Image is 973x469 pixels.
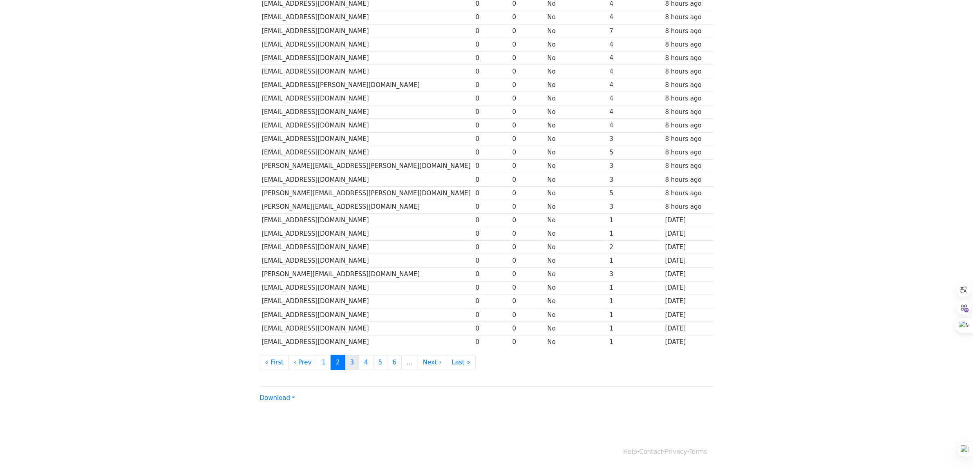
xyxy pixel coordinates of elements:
[608,105,663,119] td: 4
[359,355,374,370] a: 4
[608,51,663,65] td: 4
[474,146,510,159] td: 0
[546,51,608,65] td: No
[474,186,510,200] td: 0
[546,105,608,119] td: No
[663,11,714,24] td: 8 hours ago
[932,430,973,469] div: 聊天小组件
[474,322,510,335] td: 0
[510,146,546,159] td: 0
[474,24,510,38] td: 0
[260,173,474,186] td: [EMAIL_ADDRESS][DOMAIN_NAME]
[510,281,546,295] td: 0
[663,227,714,241] td: [DATE]
[546,132,608,146] td: No
[260,335,474,348] td: [EMAIL_ADDRESS][DOMAIN_NAME]
[510,24,546,38] td: 0
[474,173,510,186] td: 0
[546,308,608,322] td: No
[663,295,714,308] td: [DATE]
[510,119,546,132] td: 0
[608,241,663,254] td: 2
[260,254,474,268] td: [EMAIL_ADDRESS][DOMAIN_NAME]
[663,105,714,119] td: 8 hours ago
[510,254,546,268] td: 0
[260,308,474,322] td: [EMAIL_ADDRESS][DOMAIN_NAME]
[510,105,546,119] td: 0
[474,92,510,105] td: 0
[510,308,546,322] td: 0
[474,254,510,268] td: 0
[260,159,474,173] td: [PERSON_NAME][EMAIL_ADDRESS][PERSON_NAME][DOMAIN_NAME]
[546,227,608,241] td: No
[510,51,546,65] td: 0
[260,92,474,105] td: [EMAIL_ADDRESS][DOMAIN_NAME]
[663,146,714,159] td: 8 hours ago
[510,186,546,200] td: 0
[474,281,510,295] td: 0
[663,281,714,295] td: [DATE]
[608,268,663,281] td: 3
[608,11,663,24] td: 4
[474,200,510,213] td: 0
[387,355,402,370] a: 6
[474,335,510,348] td: 0
[474,105,510,119] td: 0
[663,132,714,146] td: 8 hours ago
[474,11,510,24] td: 0
[260,268,474,281] td: [PERSON_NAME][EMAIL_ADDRESS][DOMAIN_NAME]
[260,65,474,78] td: [EMAIL_ADDRESS][DOMAIN_NAME]
[608,78,663,92] td: 4
[510,132,546,146] td: 0
[608,227,663,241] td: 1
[260,394,295,402] a: Download
[663,173,714,186] td: 8 hours ago
[510,335,546,348] td: 0
[608,295,663,308] td: 1
[254,435,720,469] div: · · ·
[663,51,714,65] td: 8 hours ago
[608,119,663,132] td: 4
[546,92,608,105] td: No
[510,214,546,227] td: 0
[260,24,474,38] td: [EMAIL_ADDRESS][DOMAIN_NAME]
[447,355,476,370] a: Last »
[546,214,608,227] td: No
[510,38,546,51] td: 0
[608,200,663,213] td: 3
[474,38,510,51] td: 0
[260,132,474,146] td: [EMAIL_ADDRESS][DOMAIN_NAME]
[260,51,474,65] td: [EMAIL_ADDRESS][DOMAIN_NAME]
[663,308,714,322] td: [DATE]
[608,281,663,295] td: 1
[663,241,714,254] td: [DATE]
[663,78,714,92] td: 8 hours ago
[639,448,663,456] a: Contact
[260,200,474,213] td: [PERSON_NAME][EMAIL_ADDRESS][DOMAIN_NAME]
[663,200,714,213] td: 8 hours ago
[546,254,608,268] td: No
[510,241,546,254] td: 0
[260,355,289,370] a: « First
[510,268,546,281] td: 0
[663,186,714,200] td: 8 hours ago
[663,268,714,281] td: [DATE]
[474,241,510,254] td: 0
[260,78,474,92] td: [EMAIL_ADDRESS][PERSON_NAME][DOMAIN_NAME]
[474,78,510,92] td: 0
[608,24,663,38] td: 7
[474,308,510,322] td: 0
[546,159,608,173] td: No
[546,173,608,186] td: No
[260,38,474,51] td: [EMAIL_ADDRESS][DOMAIN_NAME]
[510,92,546,105] td: 0
[546,335,608,348] td: No
[608,308,663,322] td: 1
[260,119,474,132] td: [EMAIL_ADDRESS][DOMAIN_NAME]
[663,38,714,51] td: 8 hours ago
[510,11,546,24] td: 0
[663,159,714,173] td: 8 hours ago
[510,200,546,213] td: 0
[608,146,663,159] td: 5
[260,186,474,200] td: [PERSON_NAME][EMAIL_ADDRESS][PERSON_NAME][DOMAIN_NAME]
